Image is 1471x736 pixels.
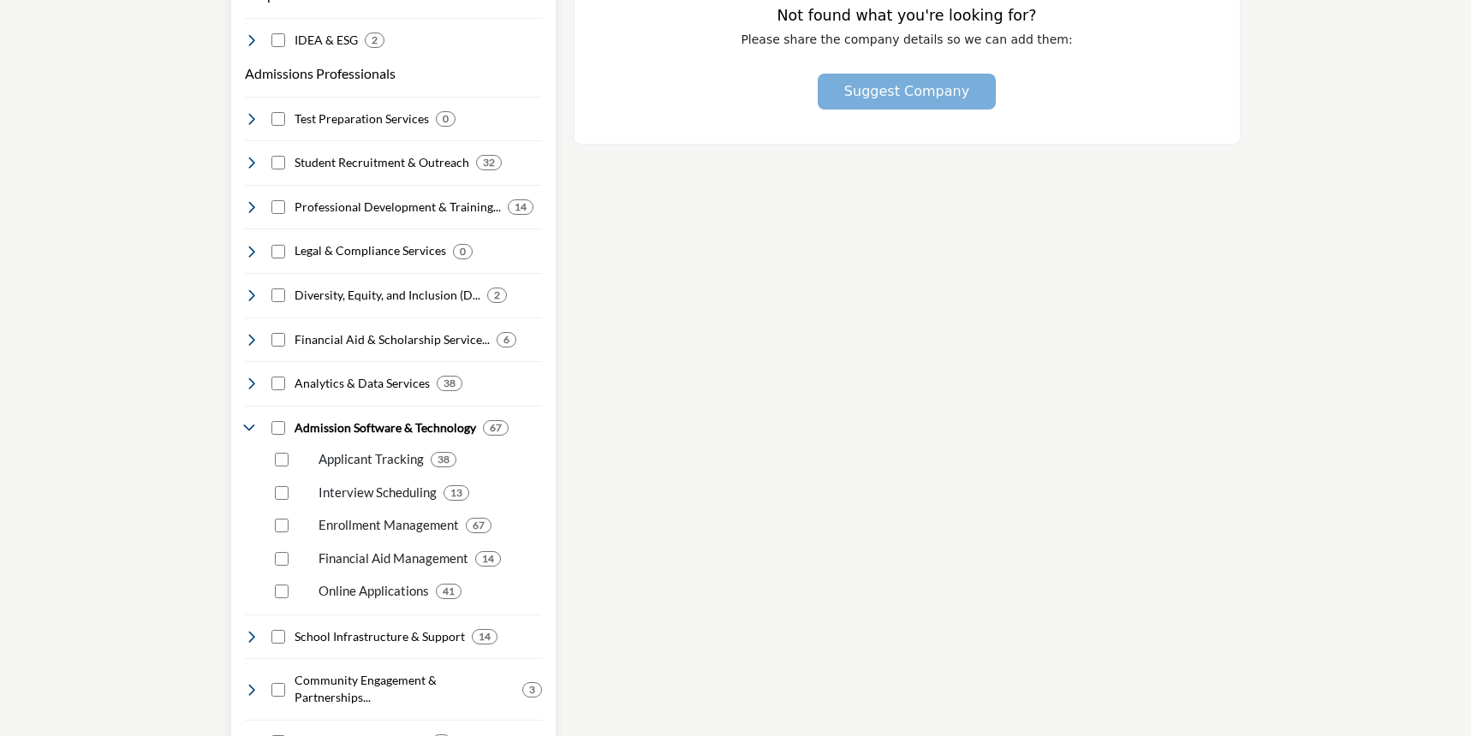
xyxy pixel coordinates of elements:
b: 38 [438,454,450,466]
p: Interview Scheduling: Software solutions that facilitate scheduling interviews between applicants... [319,483,437,502]
div: 67 Results For Enrollment Management [466,518,491,533]
h4: Diversity, Equity, and Inclusion (DEI): Creative and strategic marketing solutions to enhance bra... [295,287,480,304]
input: Select Community Engagement & Partnerships checkbox [271,683,285,697]
h4: School Infrastructure & Support: Comprehensive recruitment, training, and retention solutions for... [295,628,465,645]
input: Select Interview Scheduling checkbox [275,486,289,500]
button: Suggest Company [818,74,996,110]
b: 3 [529,684,535,696]
input: Select Legal & Compliance Services checkbox [271,245,285,258]
b: 2 [372,34,378,46]
h4: Legal & Compliance Services: Innovative educational materials and tools designed to promote effec... [295,242,446,259]
b: 67 [490,422,502,434]
b: 14 [515,201,527,213]
div: 38 Results For Analytics & Data Services [437,376,462,391]
b: 14 [479,631,491,643]
p: Online Applications: Platforms that enable applicants to submit their applications and required d... [319,581,429,601]
div: 67 Results For Admission Software & Technology [483,420,509,436]
input: Select IDEA & ESG checkbox [271,33,285,47]
input: Select Financial Aid Management checkbox [275,552,289,566]
div: 6 Results For Financial Aid & Scholarship Services [497,332,516,347]
div: 0 Results For Legal & Compliance Services [453,244,473,259]
button: Admissions Professionals [245,63,396,84]
span: Please share the company details so we can add them: [741,33,1072,46]
input: Select Diversity, Equity, and Inclusion (DEI) checkbox [271,288,285,302]
input: Select Online Applications checkbox [275,585,289,598]
b: 13 [450,487,462,499]
b: 38 [444,377,456,389]
input: Select School Infrastructure & Support checkbox [271,630,285,644]
h4: Test Preparation Services: Advanced security systems and protocols to ensure the safety of studen... [295,110,429,128]
input: Select Analytics & Data Services checkbox [271,377,285,390]
div: 38 Results For Applicant Tracking [431,452,456,467]
p: Applicant Tracking: Systems that help independent schools manage and track applicants throughout ... [319,449,424,469]
h4: Professional Development & Training: Reliable and efficient transportation options that meet the ... [295,199,501,216]
b: 6 [503,334,509,346]
h4: Community Engagement & Partnerships: Environmentally-friendly products and services to promote su... [295,672,515,705]
input: Select Applicant Tracking checkbox [275,453,289,466]
h4: Admission Software & Technology: Expert advisors who assist schools in making informed decisions ... [295,419,476,436]
b: 14 [482,553,494,565]
b: 0 [443,113,449,125]
div: 14 Results For Professional Development & Training [508,199,533,215]
div: 2 Results For IDEA & ESG [365,33,384,48]
input: Select Student Recruitment & Outreach checkbox [271,156,285,169]
b: 32 [483,157,495,169]
input: Select Enrollment Management checkbox [275,519,289,532]
div: 32 Results For Student Recruitment & Outreach [476,155,502,170]
p: Financial Aid Management: Systems designed to help independent schools manage financial aid resou... [319,549,468,568]
b: 41 [443,585,455,597]
h4: Student Recruitment & Outreach: Expert financial management and support tailored to the specific ... [295,154,469,171]
input: Select Test Preparation Services checkbox [271,112,285,126]
div: 0 Results For Test Preparation Services [436,111,456,127]
b: 2 [494,289,500,301]
h4: IDEA & ESG: Inclusion, Diversity, Equity and Accessibility | Environmental, Social, and Governance [295,32,358,49]
div: 14 Results For School Infrastructure & Support [472,629,497,644]
h4: Analytics & Data Services: Legal guidance and representation for schools navigating complex regul... [295,375,430,392]
input: Select Admission Software & Technology checkbox [271,421,285,435]
div: 3 Results For Community Engagement & Partnerships [522,682,542,697]
span: Suggest Company [844,83,969,99]
input: Select Financial Aid & Scholarship Services checkbox [271,333,285,347]
div: 41 Results For Online Applications [436,584,462,599]
div: 2 Results For Diversity, Equity, and Inclusion (DEI) [487,288,507,303]
div: 14 Results For Financial Aid Management [475,551,501,567]
h4: Financial Aid & Scholarship Services: Professional planning and execution of school events, confe... [295,331,490,348]
b: 0 [460,246,466,258]
p: Enrollment Management: Tools that assist independent schools in managing student enrollment, incl... [319,515,459,535]
input: Select Professional Development & Training checkbox [271,200,285,214]
h3: Not found what you're looking for? [609,7,1206,25]
b: 67 [473,519,485,531]
div: 13 Results For Interview Scheduling [444,485,469,501]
